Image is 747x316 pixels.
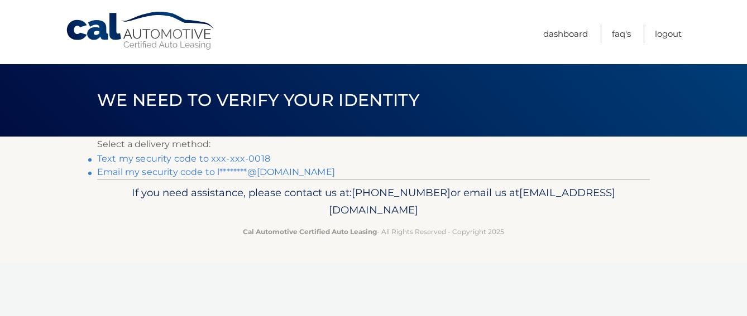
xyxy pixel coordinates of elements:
[97,153,270,164] a: Text my security code to xxx-xxx-0018
[655,25,682,43] a: Logout
[612,25,631,43] a: FAQ's
[104,226,643,237] p: - All Rights Reserved - Copyright 2025
[104,184,643,220] p: If you need assistance, please contact us at: or email us at
[97,167,335,177] a: Email my security code to l********@[DOMAIN_NAME]
[97,90,419,110] span: We need to verify your identity
[243,227,377,236] strong: Cal Automotive Certified Auto Leasing
[97,137,650,152] p: Select a delivery method:
[352,186,451,199] span: [PHONE_NUMBER]
[65,11,216,51] a: Cal Automotive
[543,25,588,43] a: Dashboard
